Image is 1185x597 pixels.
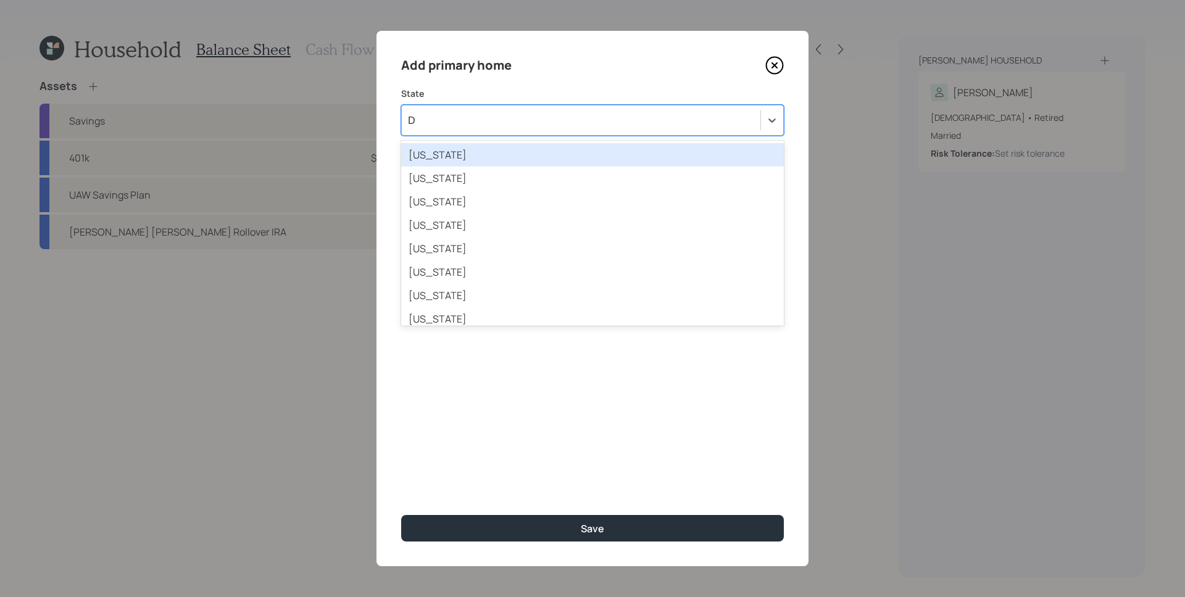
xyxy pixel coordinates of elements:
[401,284,784,307] div: [US_STATE]
[401,190,784,213] div: [US_STATE]
[401,88,784,100] label: State
[401,56,512,75] h4: Add primary home
[581,522,604,535] div: Save
[401,143,784,167] div: [US_STATE]
[401,213,784,237] div: [US_STATE]
[401,260,784,284] div: [US_STATE]
[401,515,784,541] button: Save
[401,167,784,190] div: [US_STATE]
[401,307,784,331] div: [US_STATE]
[401,237,784,260] div: [US_STATE]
